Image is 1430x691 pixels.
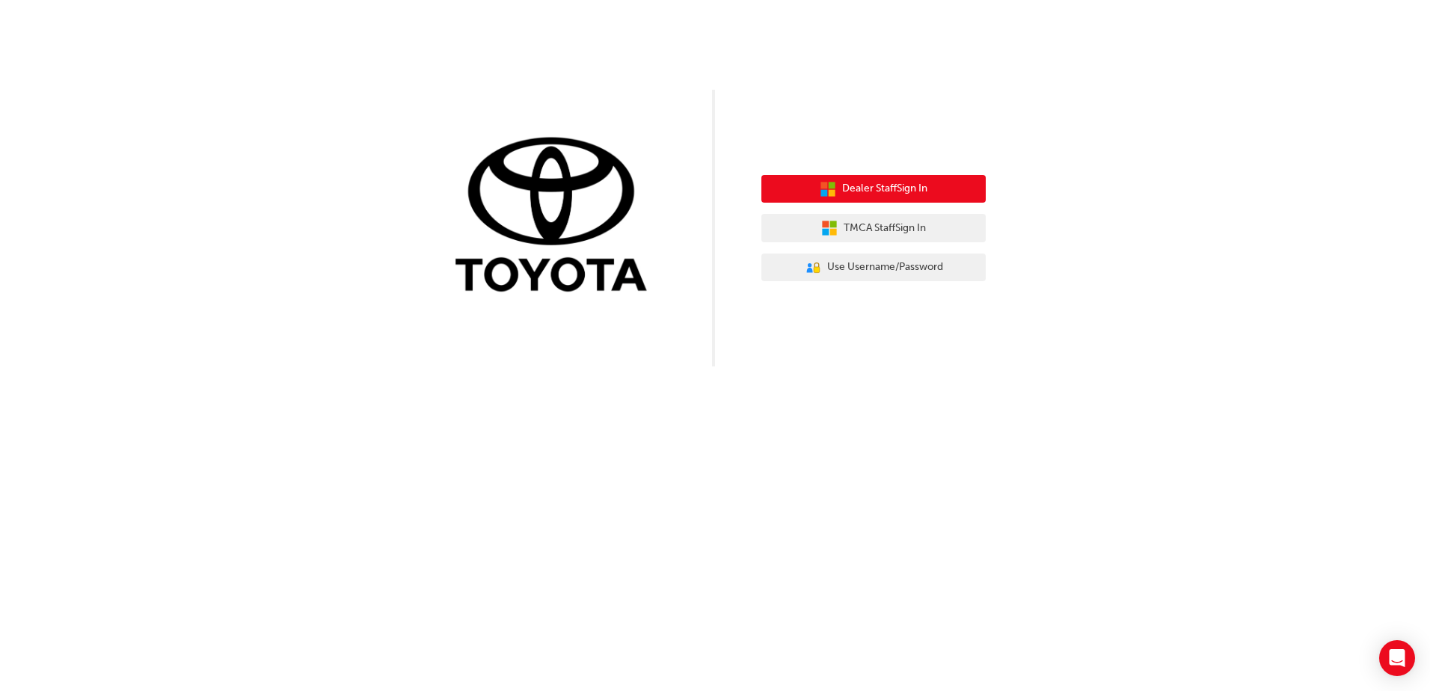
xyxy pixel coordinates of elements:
[842,180,927,197] span: Dealer Staff Sign In
[827,259,943,276] span: Use Username/Password
[761,175,986,203] button: Dealer StaffSign In
[761,254,986,282] button: Use Username/Password
[1379,640,1415,676] div: Open Intercom Messenger
[844,220,926,237] span: TMCA Staff Sign In
[444,134,669,299] img: Trak
[761,214,986,242] button: TMCA StaffSign In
